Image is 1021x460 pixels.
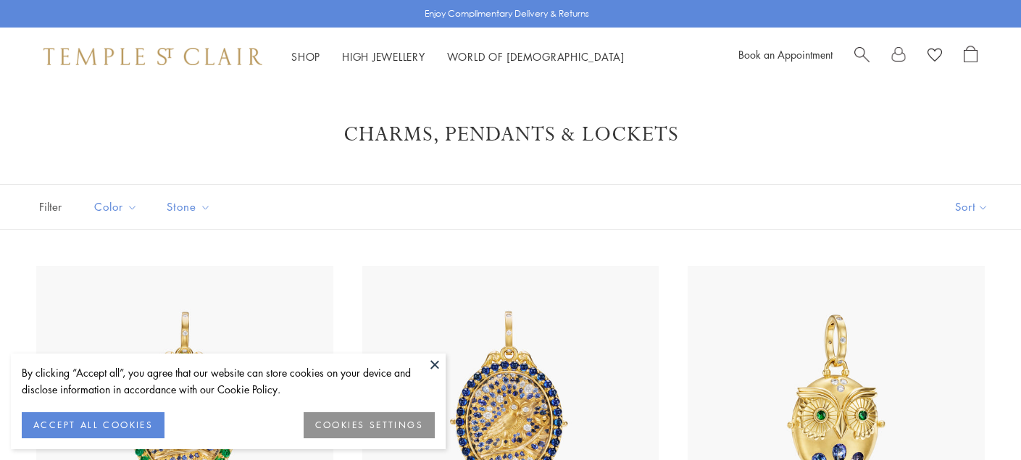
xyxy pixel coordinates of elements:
a: World of [DEMOGRAPHIC_DATA]World of [DEMOGRAPHIC_DATA] [447,49,625,64]
span: Color [87,198,149,216]
button: COOKIES SETTINGS [304,412,435,438]
h1: Charms, Pendants & Lockets [58,122,963,148]
a: High JewelleryHigh Jewellery [342,49,425,64]
a: Book an Appointment [738,47,833,62]
button: Color [83,191,149,223]
a: Open Shopping Bag [964,46,978,67]
div: By clicking “Accept all”, you agree that our website can store cookies on your device and disclos... [22,364,435,398]
button: Show sort by [922,185,1021,229]
nav: Main navigation [291,48,625,66]
span: Stone [159,198,222,216]
button: Stone [156,191,222,223]
a: ShopShop [291,49,320,64]
img: Temple St. Clair [43,48,262,65]
a: View Wishlist [928,46,942,67]
button: ACCEPT ALL COOKIES [22,412,164,438]
a: Search [854,46,870,67]
p: Enjoy Complimentary Delivery & Returns [425,7,589,21]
